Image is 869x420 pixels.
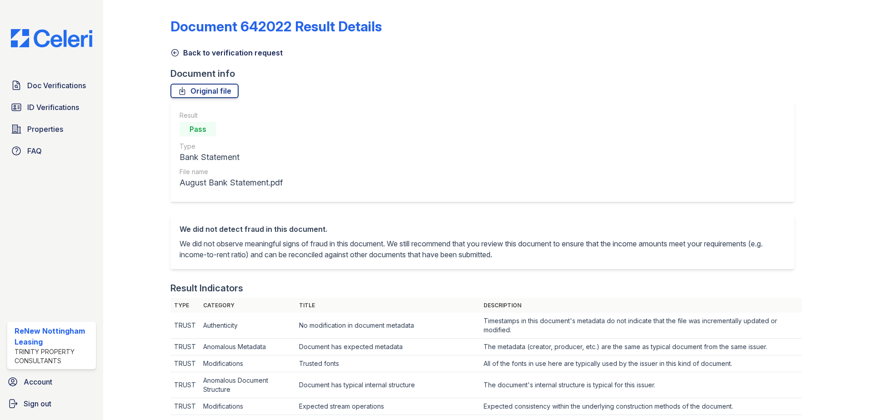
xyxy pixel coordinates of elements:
[7,142,96,160] a: FAQ
[27,124,63,135] span: Properties
[27,80,86,91] span: Doc Verifications
[170,282,243,295] div: Result Indicators
[180,142,283,151] div: Type
[180,111,283,120] div: Result
[200,313,295,339] td: Authenticity
[200,355,295,372] td: Modifications
[180,224,785,235] div: We did not detect fraud in this document.
[170,18,382,35] a: Document 642022 Result Details
[24,398,51,409] span: Sign out
[200,339,295,355] td: Anomalous Metadata
[170,372,200,398] td: TRUST
[480,372,802,398] td: The document's internal structure is typical for this issuer.
[180,238,785,260] p: We did not observe meaningful signs of fraud in this document. We still recommend that you review...
[295,398,480,415] td: Expected stream operations
[170,355,200,372] td: TRUST
[7,98,96,116] a: ID Verifications
[295,313,480,339] td: No modification in document metadata
[170,84,239,98] a: Original file
[180,151,283,164] div: Bank Statement
[170,67,802,80] div: Document info
[170,313,200,339] td: TRUST
[295,372,480,398] td: Document has typical internal structure
[831,384,860,411] iframe: chat widget
[200,298,295,313] th: Category
[27,102,79,113] span: ID Verifications
[4,373,100,391] a: Account
[7,76,96,95] a: Doc Verifications
[200,398,295,415] td: Modifications
[480,313,802,339] td: Timestamps in this document's metadata do not indicate that the file was incrementally updated or...
[170,298,200,313] th: Type
[4,395,100,413] a: Sign out
[4,29,100,47] img: CE_Logo_Blue-a8612792a0a2168367f1c8372b55b34899dd931a85d93a1a3d3e32e68fde9ad4.png
[480,298,802,313] th: Description
[480,355,802,372] td: All of the fonts in use here are typically used by the issuer in this kind of document.
[295,298,480,313] th: Title
[15,325,92,347] div: ReNew Nottingham Leasing
[7,120,96,138] a: Properties
[170,398,200,415] td: TRUST
[200,372,295,398] td: Anomalous Document Structure
[295,355,480,372] td: Trusted fonts
[15,347,92,365] div: Trinity Property Consultants
[480,339,802,355] td: The metadata (creator, producer, etc.) are the same as typical document from the same issuer.
[295,339,480,355] td: Document has expected metadata
[180,167,283,176] div: File name
[170,47,283,58] a: Back to verification request
[24,376,52,387] span: Account
[480,398,802,415] td: Expected consistency within the underlying construction methods of the document.
[27,145,42,156] span: FAQ
[170,339,200,355] td: TRUST
[180,122,216,136] div: Pass
[180,176,283,189] div: August Bank Statement.pdf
